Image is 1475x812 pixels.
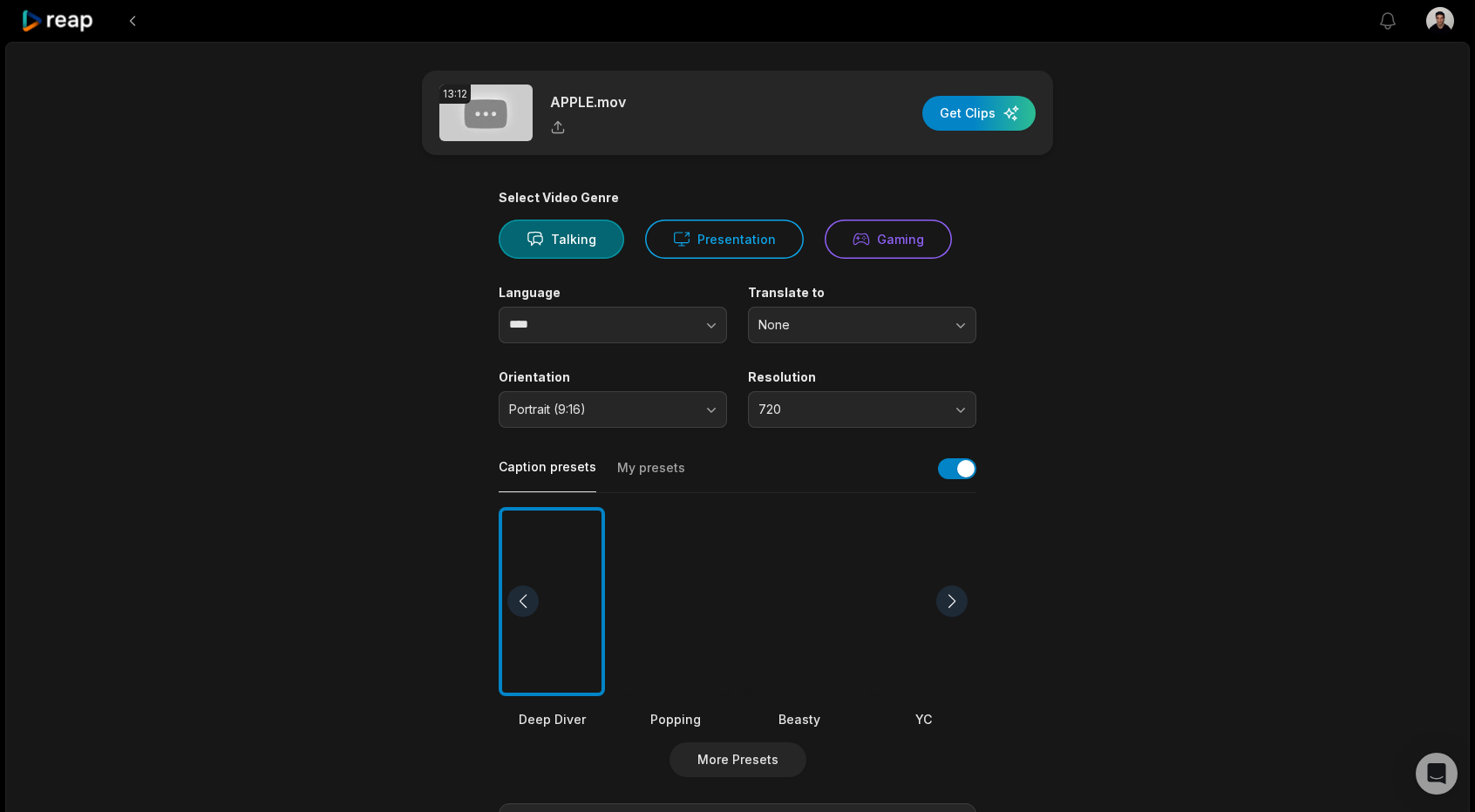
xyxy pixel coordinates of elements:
button: Presentation [645,220,804,259]
p: APPLE.mov [550,91,626,112]
div: Open Intercom Messenger [1416,753,1458,795]
button: Gaming [825,220,952,259]
div: Popping [622,709,729,727]
label: Translate to [748,285,976,301]
div: Deep Diver [499,709,605,727]
label: Language [499,285,727,301]
span: Portrait (9:16) [509,402,692,417]
span: None [758,317,941,333]
div: Beasty [746,709,853,727]
button: Caption presets [499,458,596,492]
span: 720 [758,402,941,417]
button: Portrait (9:16) [499,391,727,428]
div: YC [870,709,976,727]
button: More Presets [670,742,806,777]
button: Talking [499,220,624,259]
label: Resolution [748,369,976,385]
button: My presets [617,459,685,492]
button: None [748,307,976,343]
label: Orientation [499,369,727,385]
button: Get Clips [922,96,1036,131]
div: Select Video Genre [499,190,976,206]
div: 13:12 [439,85,471,104]
button: 720 [748,391,976,428]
